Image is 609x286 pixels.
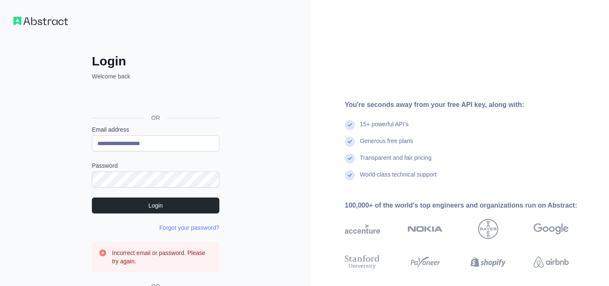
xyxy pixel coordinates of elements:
[408,219,443,239] img: nokia
[92,72,219,81] p: Welcome back
[92,125,219,134] label: Email address
[92,198,219,213] button: Login
[360,137,413,153] div: Generous free plans
[534,219,569,239] img: google
[360,170,437,187] div: World-class technical support
[345,219,380,239] img: accenture
[534,253,569,271] img: airbnb
[92,54,219,69] h2: Login
[360,120,409,137] div: 15+ powerful API's
[345,120,355,130] img: check mark
[159,224,219,231] a: Forgot your password?
[88,90,222,108] iframe: Кнопка "Войти с аккаунтом Google"
[345,253,380,271] img: stanford university
[345,200,596,211] div: 100,000+ of the world's top engineers and organizations run on Abstract:
[345,153,355,164] img: check mark
[112,249,213,265] h3: Incorrect email or password. Please try again.
[345,137,355,147] img: check mark
[408,253,443,271] img: payoneer
[471,253,506,271] img: shopify
[345,100,596,110] div: You're seconds away from your free API key, along with:
[145,114,167,122] span: OR
[92,161,219,170] label: Password
[345,170,355,180] img: check mark
[13,17,68,25] img: Workflow
[478,219,498,239] img: bayer
[360,153,432,170] div: Transparent and fair pricing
